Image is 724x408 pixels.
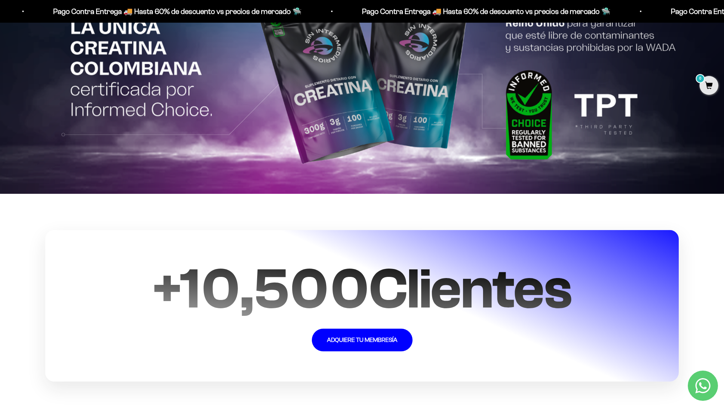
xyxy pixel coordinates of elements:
[699,82,718,90] a: 0
[48,5,297,17] p: Pago Contra Entrega 🚚 Hasta 60% de descuento vs precios de mercado 🛸
[357,5,606,17] p: Pago Contra Entrega 🚚 Hasta 60% de descuento vs precios de mercado 🛸
[312,329,413,351] a: ADQUIERE TU MEMBRESÍA
[153,257,572,321] span: + Clientes
[179,257,369,321] span: 10,500
[696,74,705,83] mark: 0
